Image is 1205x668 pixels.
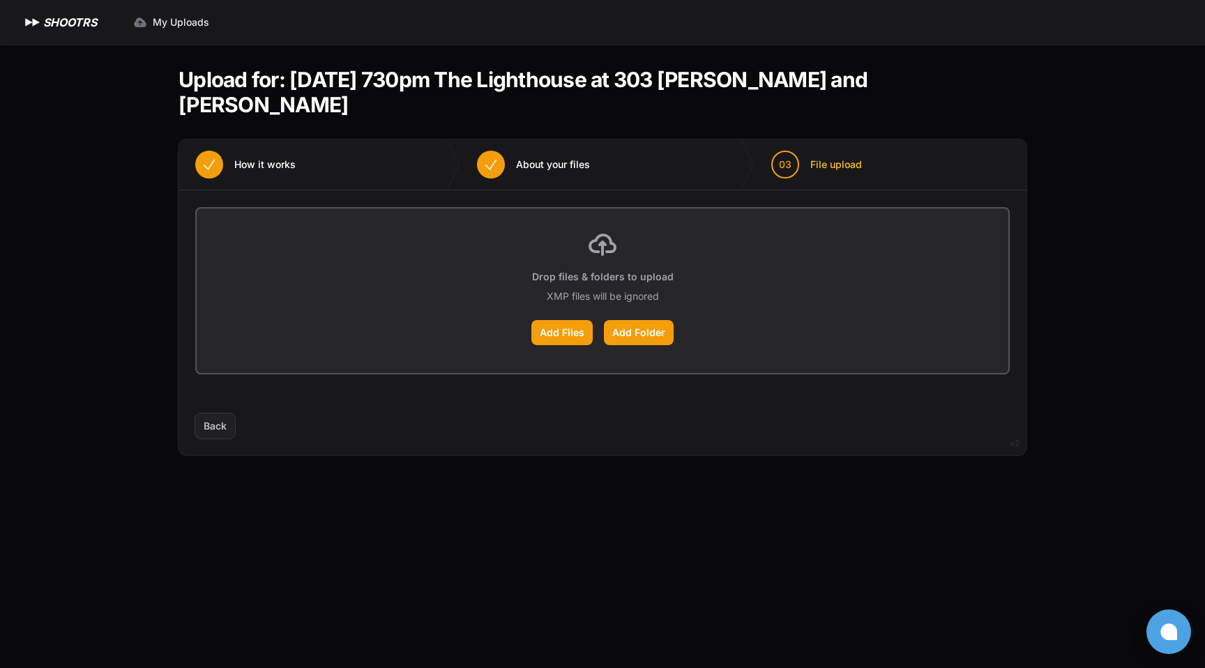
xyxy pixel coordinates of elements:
span: My Uploads [153,15,209,29]
button: 03 File upload [755,139,879,190]
h1: Upload for: [DATE] 730pm The Lighthouse at 303 [PERSON_NAME] and [PERSON_NAME] [179,67,1015,117]
button: How it works [179,139,312,190]
img: SHOOTRS [22,14,43,31]
button: Open chat window [1146,609,1191,654]
button: About your files [460,139,607,190]
span: About your files [516,158,590,172]
label: Add Folder [604,320,674,345]
span: 03 [779,158,791,172]
span: File upload [810,158,862,172]
a: My Uploads [125,10,218,35]
label: Add Files [531,320,593,345]
p: Drop files & folders to upload [532,270,674,284]
span: How it works [234,158,296,172]
p: XMP files will be ignored [547,289,659,303]
a: SHOOTRS SHOOTRS [22,14,97,31]
div: v2 [1010,435,1020,452]
h1: SHOOTRS [43,14,97,31]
